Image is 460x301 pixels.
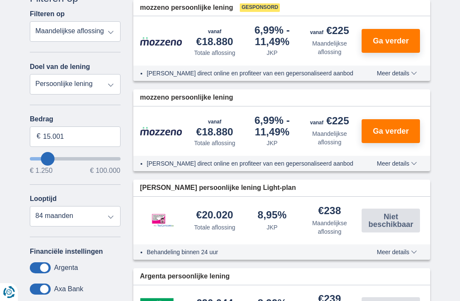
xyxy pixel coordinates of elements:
[147,248,359,256] li: Behandeling binnen 24 uur
[140,3,233,13] span: mozzeno persoonlijke lening
[196,210,233,221] div: €20.020
[247,115,297,137] div: 6,99%
[30,167,52,174] span: € 1.250
[140,272,230,281] span: Argenta persoonlijke lening
[30,248,103,255] label: Financiële instellingen
[373,37,409,45] span: Ga verder
[194,49,236,57] div: Totale aflossing
[364,213,417,228] span: Niet beschikbaar
[371,160,423,167] button: Meer details
[30,157,121,161] input: wantToBorrow
[54,264,78,272] label: Argenta
[362,29,420,53] button: Ga verder
[267,223,278,232] div: JKP
[90,167,120,174] span: € 100.000
[310,26,349,37] div: €225
[371,70,423,77] button: Meer details
[362,209,420,232] button: Niet beschikbaar
[140,183,296,193] span: [PERSON_NAME] persoonlijke lening Light-plan
[54,285,83,293] label: Axa Bank
[362,119,420,143] button: Ga verder
[140,126,183,136] img: product.pl.alt Mozzeno
[30,10,65,18] label: Filteren op
[304,219,355,236] div: Maandelijkse aflossing
[140,37,183,46] img: product.pl.alt Mozzeno
[377,249,417,255] span: Meer details
[190,25,240,47] div: €18.880
[147,159,359,168] li: [PERSON_NAME] direct online en profiteer van een gepersonaliseerd aanbod
[240,3,280,12] span: Gesponsord
[140,93,233,103] span: mozzeno persoonlijke lening
[247,25,297,47] div: 6,99%
[310,116,349,128] div: €225
[194,139,236,147] div: Totale aflossing
[373,127,409,135] span: Ga verder
[30,195,57,203] label: Looptijd
[194,223,236,232] div: Totale aflossing
[190,115,240,137] div: €18.880
[30,63,90,71] label: Doel van de lening
[147,69,359,77] li: [PERSON_NAME] direct online en profiteer van een gepersonaliseerd aanbod
[377,70,417,76] span: Meer details
[304,39,355,56] div: Maandelijkse aflossing
[267,139,278,147] div: JKP
[258,210,287,221] div: 8,95%
[267,49,278,57] div: JKP
[140,205,183,236] img: product.pl.alt Leemans Kredieten
[371,249,423,255] button: Meer details
[318,206,341,217] div: €238
[37,132,40,141] span: €
[304,129,355,146] div: Maandelijkse aflossing
[377,161,417,166] span: Meer details
[30,115,121,123] label: Bedrag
